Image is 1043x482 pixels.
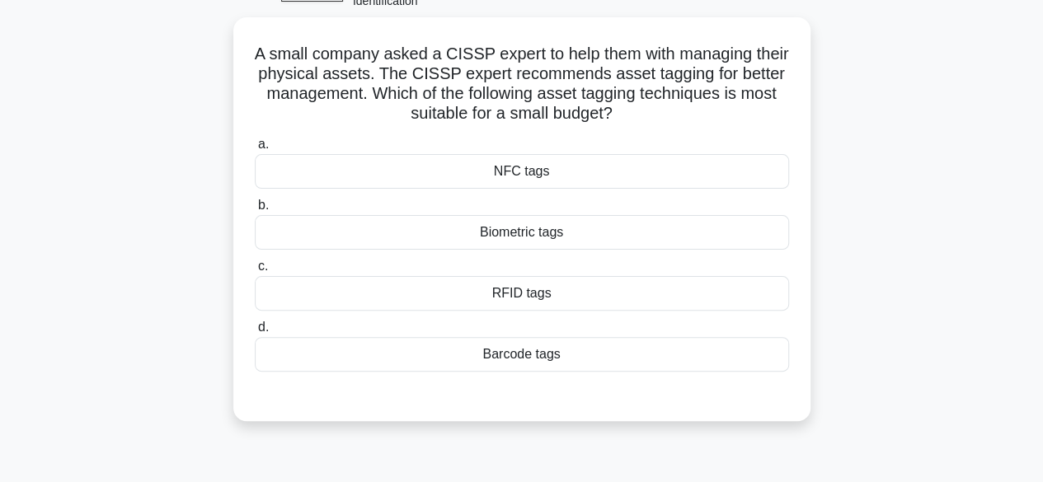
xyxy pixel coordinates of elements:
div: NFC tags [255,154,789,189]
div: Biometric tags [255,215,789,250]
span: b. [258,198,269,212]
div: RFID tags [255,276,789,311]
h5: A small company asked a CISSP expert to help them with managing their physical assets. The CISSP ... [253,44,791,124]
span: a. [258,137,269,151]
div: Barcode tags [255,337,789,372]
span: c. [258,259,268,273]
span: d. [258,320,269,334]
